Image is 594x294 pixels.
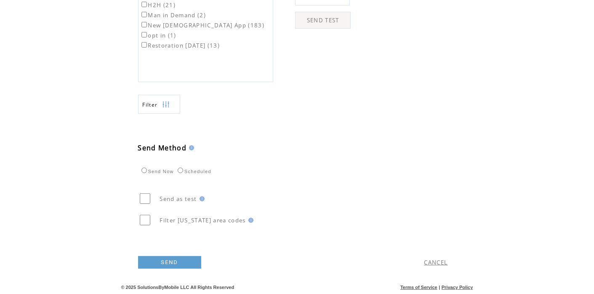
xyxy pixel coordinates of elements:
[246,218,253,223] img: help.gif
[140,32,176,39] label: opt in (1)
[140,21,265,29] label: New [DEMOGRAPHIC_DATA] App (183)
[138,143,187,152] span: Send Method
[424,259,448,266] a: CANCEL
[141,42,147,48] input: Restoration [DATE] (13)
[160,216,246,224] span: Filter [US_STATE] area codes
[295,12,351,29] a: SEND TEST
[138,95,180,114] a: Filter
[138,256,201,269] a: SEND
[178,168,183,173] input: Scheduled
[141,22,147,27] input: New [DEMOGRAPHIC_DATA] App (183)
[141,2,147,7] input: H2H (21)
[186,145,194,150] img: help.gif
[439,285,440,290] span: |
[141,32,147,37] input: opt in (1)
[141,168,147,173] input: Send Now
[141,12,147,17] input: Man in Demand (2)
[442,285,473,290] a: Privacy Policy
[197,196,205,201] img: help.gif
[143,101,158,108] span: Show filters
[162,95,170,114] img: filters.png
[139,169,174,174] label: Send Now
[176,169,211,174] label: Scheduled
[121,285,234,290] span: © 2025 SolutionsByMobile LLC All Rights Reserved
[140,42,220,49] label: Restoration [DATE] (13)
[400,285,437,290] a: Terms of Service
[140,1,176,9] label: H2H (21)
[160,195,197,203] span: Send as test
[140,11,206,19] label: Man in Demand (2)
